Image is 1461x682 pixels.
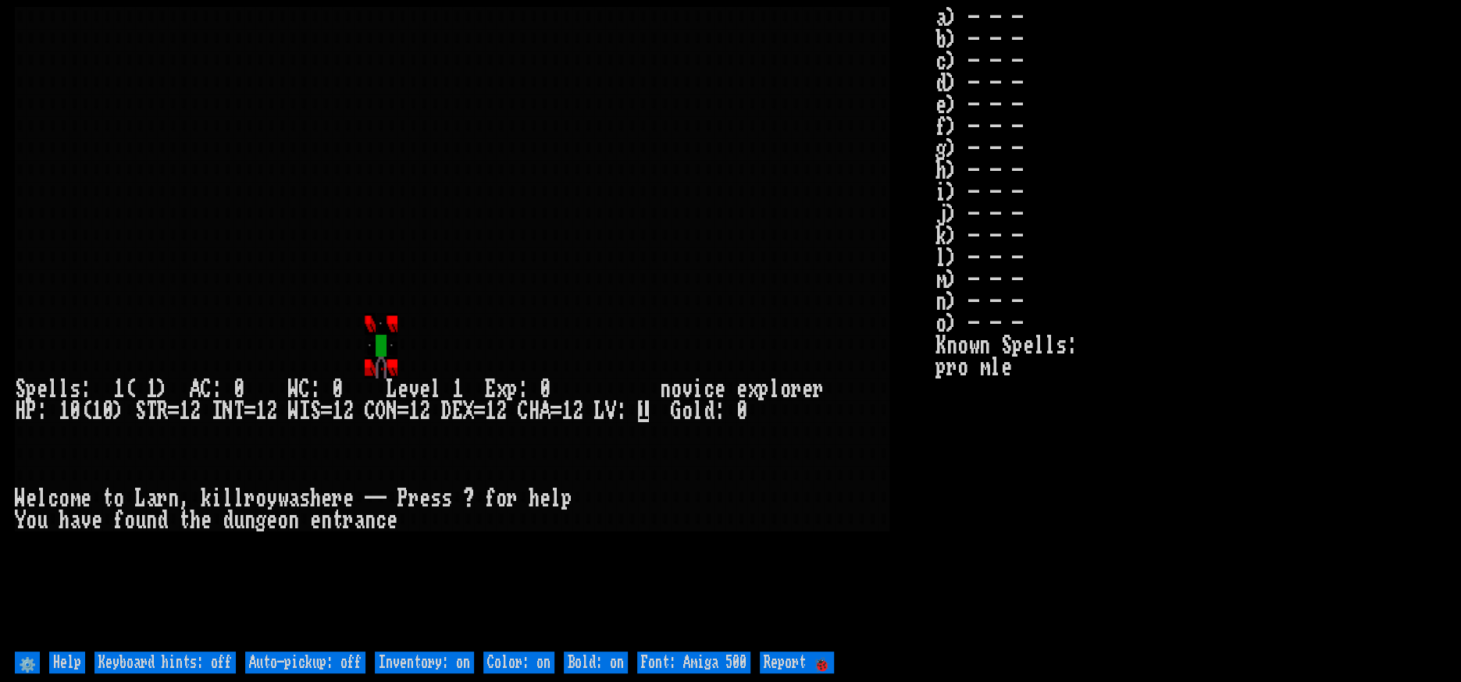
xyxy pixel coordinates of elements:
[113,510,124,531] div: f
[507,488,518,510] div: r
[26,488,37,510] div: e
[244,510,255,531] div: n
[485,378,496,400] div: E
[430,378,441,400] div: l
[102,488,113,510] div: t
[157,400,168,422] div: R
[288,378,299,400] div: W
[463,400,474,422] div: X
[441,400,452,422] div: D
[299,488,310,510] div: s
[935,7,1446,648] stats: a) - - - b) - - - c) - - - d) - - - e) - - - f) - - - g) - - - h) - - - i) - - - j) - - - k) - - ...
[299,400,310,422] div: I
[48,488,59,510] div: c
[780,378,791,400] div: o
[343,510,354,531] div: r
[255,400,266,422] div: 1
[201,378,212,400] div: C
[102,400,113,422] div: 0
[157,378,168,400] div: )
[758,378,769,400] div: p
[714,378,725,400] div: e
[135,510,146,531] div: u
[266,510,277,531] div: e
[682,378,693,400] div: v
[343,488,354,510] div: e
[485,400,496,422] div: 1
[387,378,397,400] div: L
[365,510,376,531] div: n
[408,378,419,400] div: v
[233,378,244,400] div: 0
[321,400,332,422] div: =
[375,652,474,673] input: Inventory: on
[266,488,277,510] div: y
[277,510,288,531] div: o
[736,378,747,400] div: e
[69,510,80,531] div: a
[233,488,244,510] div: l
[245,652,365,673] input: Auto-pickup: off
[605,400,616,422] div: V
[551,488,561,510] div: l
[113,488,124,510] div: o
[332,488,343,510] div: r
[441,488,452,510] div: s
[59,400,69,422] div: 1
[704,400,714,422] div: d
[233,510,244,531] div: u
[288,488,299,510] div: a
[354,510,365,531] div: a
[168,488,179,510] div: n
[59,378,69,400] div: l
[529,488,540,510] div: h
[397,400,408,422] div: =
[760,652,834,673] input: Report 🐞
[408,488,419,510] div: r
[255,510,266,531] div: g
[518,378,529,400] div: :
[37,400,48,422] div: :
[190,378,201,400] div: A
[26,400,37,422] div: P
[288,400,299,422] div: W
[564,652,628,673] input: Bold: on
[135,488,146,510] div: L
[791,378,802,400] div: r
[80,510,91,531] div: v
[299,378,310,400] div: C
[496,400,507,422] div: 2
[135,400,146,422] div: S
[365,488,376,510] div: -
[37,378,48,400] div: e
[660,378,671,400] div: n
[485,488,496,510] div: f
[747,378,758,400] div: x
[496,488,507,510] div: o
[146,378,157,400] div: 1
[802,378,813,400] div: e
[146,400,157,422] div: T
[332,510,343,531] div: t
[638,400,649,422] mark: 1
[59,510,69,531] div: h
[321,510,332,531] div: n
[49,652,85,673] input: Help
[91,510,102,531] div: e
[496,378,507,400] div: x
[419,400,430,422] div: 2
[255,488,266,510] div: o
[682,400,693,422] div: o
[714,400,725,422] div: :
[201,510,212,531] div: e
[48,378,59,400] div: l
[310,400,321,422] div: S
[376,400,387,422] div: O
[244,400,255,422] div: =
[190,400,201,422] div: 2
[693,378,704,400] div: i
[736,400,747,422] div: 0
[387,400,397,422] div: N
[704,378,714,400] div: c
[332,400,343,422] div: 1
